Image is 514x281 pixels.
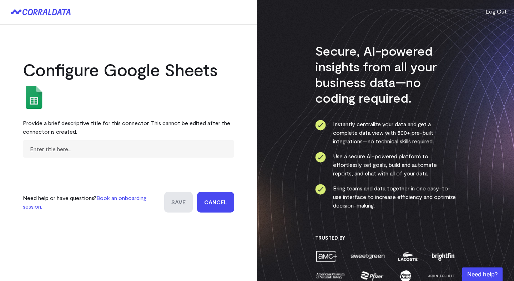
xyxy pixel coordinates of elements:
h2: Configure Google Sheets [23,59,234,80]
li: Bring teams and data together in one easy-to-use interface to increase efficiency and optimize de... [315,184,456,210]
img: lacoste-7a6b0538.png [397,250,418,262]
button: Log Out [485,7,507,16]
div: Provide a brief descriptive title for this connector. This cannot be edited after the connector i... [23,114,234,140]
img: ico-check-circle-4b19435c.svg [315,184,326,195]
h3: Trusted By [315,235,456,241]
img: google_sheets-5a4bad8e.svg [23,86,46,109]
h3: Secure, AI-powered insights from all your business data—no coding required. [315,43,456,106]
img: ico-check-circle-4b19435c.svg [315,152,326,163]
input: Save [164,192,193,213]
img: brightfin-a251e171.png [430,250,456,262]
img: amc-0b11a8f1.png [315,250,338,262]
a: Cancel [197,192,234,213]
li: Use a secure AI-powered platform to effortlessly set goals, build and automate reports, and chat ... [315,152,456,178]
li: Instantly centralize your data and get a complete data view with 500+ pre-built integrations—no t... [315,120,456,145]
p: Need help or have questions? [23,194,160,211]
img: sweetgreen-1d1fb32c.png [350,250,385,262]
img: ico-check-circle-4b19435c.svg [315,120,326,131]
input: Enter title here... [23,140,234,158]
